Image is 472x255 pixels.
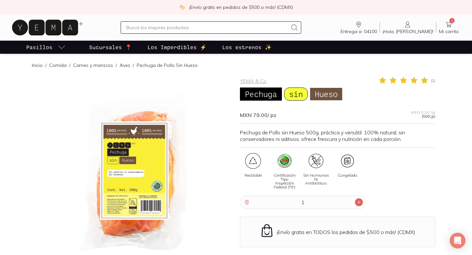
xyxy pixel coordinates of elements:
p: Pechuga de Pollo Sin Hueso [137,62,198,69]
span: / [43,62,49,69]
span: ( 1 ) [431,79,435,83]
span: 1 [449,18,455,23]
p: Pasillos [26,43,52,51]
span: Hueso [310,88,342,100]
span: (500 gr) [422,114,435,118]
a: Entrega a: 04100 [338,21,380,34]
span: Certificación Tipo Inspección Federal (TIF) [271,173,298,189]
img: certificate_48a53943-26ef-4015-b3aa-8f4c5fdc4728=fwebp-q70-w96 [245,153,261,169]
span: MXN 0.16 / gr [411,110,435,114]
p: Los Imperdibles ⚡️ [147,43,206,51]
span: Entrega a: 04100 [341,29,377,34]
a: ¡Hola, [PERSON_NAME]! [380,21,436,34]
a: Aves [120,62,130,68]
span: sin [284,88,308,101]
img: artboard-3-copy2x-1_d4a41e46-de31-4aac-8ab8-3a18f87fea64=fwebp-q70-w96 [308,153,324,169]
a: Inicio [32,62,43,68]
a: 1Mi carrito [436,21,462,34]
img: propuesta-sello-congelados_395ac128-d81a-47c1-ab46-c0228cd2fc87=fwebp-q70-w96 [340,153,355,169]
span: ¡Hola, [PERSON_NAME]! [383,29,433,34]
a: Los estrenos ✨ [221,41,273,54]
div: Open Intercom Messenger [450,233,465,248]
span: Pechuga [240,88,282,101]
p: ¡Envío gratis en pedidos de $500 o más! (CDMX) [189,4,293,10]
span: / [113,62,120,69]
a: Sucursales 📍 [88,41,133,54]
p: Sucursales 📍 [89,43,132,51]
span: MXN 79.00 / pz [240,112,276,118]
span: Mi carrito [439,29,459,34]
img: check [179,4,185,10]
span: Reciclable [245,173,262,177]
a: Los Imperdibles ⚡️ [146,41,208,54]
input: Busca los mejores productos [126,24,287,31]
span: Sin Hormonas Ni Antibióticos [303,173,329,185]
a: YEMA & Co [240,78,266,84]
span: Congelado [338,173,357,177]
a: pasillo-todos-link [25,41,67,54]
p: ¡Envío gratis en TODOS los pedidos de $500 o más! (CDMX) [277,229,415,235]
span: / [130,62,137,69]
a: Carnes y mariscos [73,62,113,68]
a: Comida [49,62,67,68]
span: / [67,62,73,69]
p: Los estrenos ✨ [222,43,271,51]
img: Envío [260,224,274,238]
p: Pechuga de Pollo sin Hueso 500g, práctica y versátil. 100% natural, sin conservadores ni aditivos... [240,129,435,142]
img: tif-2-1-1_31f67e9e-6044-434b-a3c8-e359930021a6=fwebp-q70-w96 [277,153,292,169]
